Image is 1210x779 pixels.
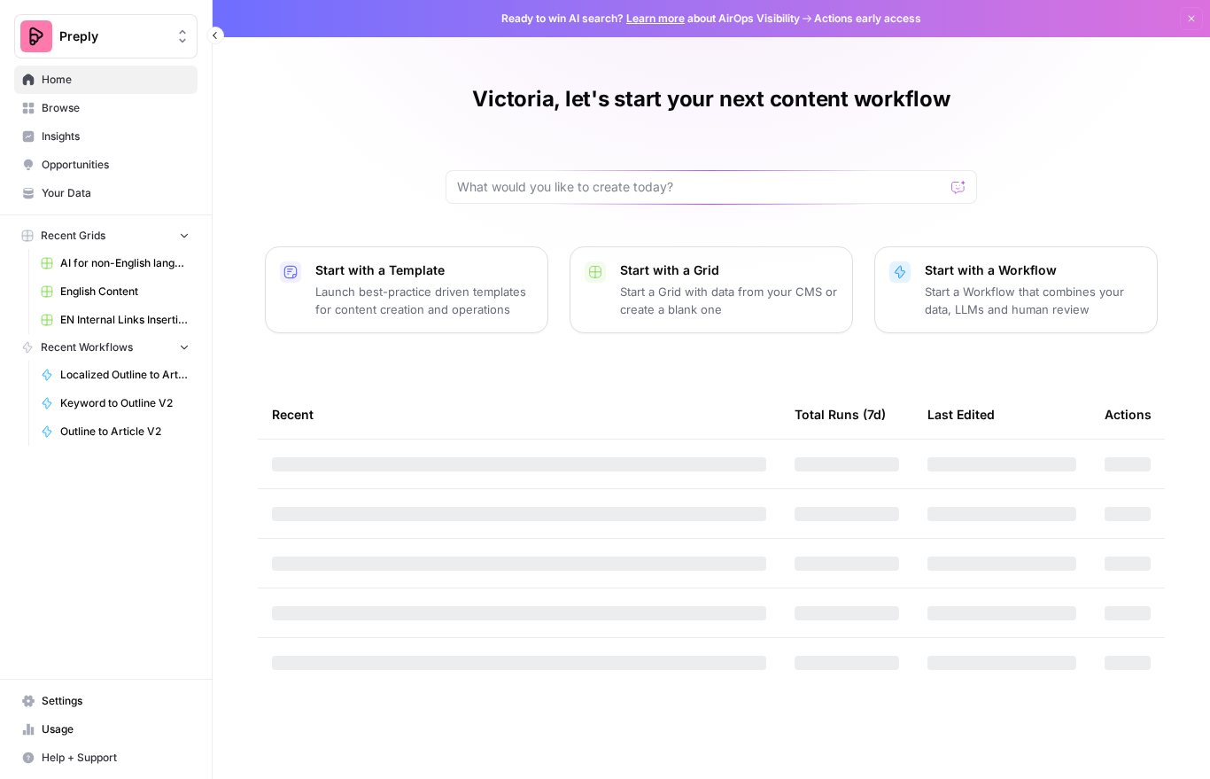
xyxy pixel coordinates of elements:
span: Actions early access [814,11,921,27]
button: Recent Grids [14,222,198,249]
span: Help + Support [42,750,190,766]
span: Browse [42,100,190,116]
button: Start with a TemplateLaunch best-practice driven templates for content creation and operations [265,246,548,333]
p: Start with a Workflow [925,261,1143,279]
span: Your Data [42,185,190,201]
a: Browse [14,94,198,122]
span: Insights [42,129,190,144]
a: Usage [14,715,198,744]
button: Recent Workflows [14,334,198,361]
a: EN Internal Links Insertion [33,306,198,334]
span: Keyword to Outline V2 [60,395,190,411]
span: Home [42,72,190,88]
a: Learn more [626,12,685,25]
span: Preply [59,27,167,45]
button: Help + Support [14,744,198,772]
span: Usage [42,721,190,737]
span: AI for non-English languages [60,255,190,271]
span: Outline to Article V2 [60,424,190,440]
div: Recent [272,390,766,439]
p: Start a Grid with data from your CMS or create a blank one [620,283,838,318]
span: Localized Outline to Article [60,367,190,383]
span: Recent Workflows [41,339,133,355]
span: Settings [42,693,190,709]
h1: Victoria, let's start your next content workflow [472,85,950,113]
p: Start a Workflow that combines your data, LLMs and human review [925,283,1143,318]
div: Actions [1105,390,1152,439]
img: Preply Logo [20,20,52,52]
input: What would you like to create today? [457,178,944,196]
p: Start with a Template [315,261,533,279]
span: Opportunities [42,157,190,173]
a: AI for non-English languages [33,249,198,277]
span: Recent Grids [41,228,105,244]
a: Opportunities [14,151,198,179]
a: Localized Outline to Article [33,361,198,389]
span: EN Internal Links Insertion [60,312,190,328]
a: Outline to Article V2 [33,417,198,446]
p: Launch best-practice driven templates for content creation and operations [315,283,533,318]
button: Workspace: Preply [14,14,198,58]
div: Total Runs (7d) [795,390,886,439]
button: Start with a GridStart a Grid with data from your CMS or create a blank one [570,246,853,333]
a: Insights [14,122,198,151]
p: Start with a Grid [620,261,838,279]
span: Ready to win AI search? about AirOps Visibility [501,11,800,27]
a: Keyword to Outline V2 [33,389,198,417]
a: Settings [14,687,198,715]
button: Start with a WorkflowStart a Workflow that combines your data, LLMs and human review [874,246,1158,333]
a: English Content [33,277,198,306]
a: Your Data [14,179,198,207]
span: English Content [60,284,190,300]
div: Last Edited [927,390,995,439]
a: Home [14,66,198,94]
